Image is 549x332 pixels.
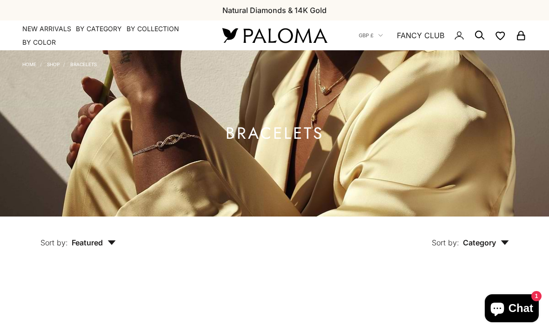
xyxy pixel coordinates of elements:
inbox-online-store-chat: Shopify online store chat [482,294,542,325]
nav: Primary navigation [22,24,200,47]
a: Home [22,61,36,67]
span: Sort by: [432,238,459,247]
h1: Bracelets [226,128,324,139]
nav: Breadcrumb [22,60,97,67]
a: Bracelets [70,61,97,67]
span: GBP £ [359,31,374,40]
summary: By Color [22,38,56,47]
summary: By Category [76,24,122,34]
span: Sort by: [40,238,68,247]
p: Natural Diamonds & 14K Gold [222,4,327,16]
summary: By Collection [127,24,179,34]
button: Sort by: Featured [19,217,137,256]
a: Shop [47,61,60,67]
button: Sort by: Category [410,217,530,256]
span: Category [463,238,509,247]
a: NEW ARRIVALS [22,24,71,34]
button: GBP £ [359,31,383,40]
span: Featured [72,238,116,247]
a: FANCY CLUB [397,29,444,41]
nav: Secondary navigation [359,20,527,50]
